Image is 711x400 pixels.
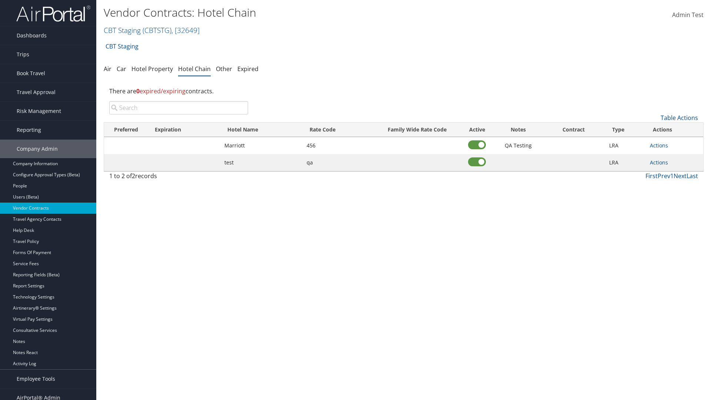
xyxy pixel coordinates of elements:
td: LRA [605,154,647,171]
span: Travel Approval [17,83,56,101]
a: Next [674,172,687,180]
span: Company Admin [17,140,58,158]
a: Other [216,65,232,73]
th: Active: activate to sort column ascending [460,123,494,137]
input: Search [109,101,248,114]
span: ( CBTSTG ) [143,25,171,35]
th: Family Wide Rate Code: activate to sort column ascending [374,123,460,137]
th: Contract: activate to sort column ascending [542,123,605,137]
a: Table Actions [661,114,698,122]
span: Risk Management [17,102,61,120]
a: Actions [650,142,668,149]
th: Actions [646,123,703,137]
div: There are contracts. [104,81,704,101]
th: Preferred: activate to sort column ascending [104,123,148,137]
td: qa [303,154,375,171]
a: CBT Staging [106,39,138,54]
a: Car [117,65,126,73]
a: First [645,172,658,180]
th: Expiration: activate to sort column ascending [148,123,221,137]
span: 2 [132,172,135,180]
a: Expired [237,65,258,73]
td: test [221,154,303,171]
span: Employee Tools [17,370,55,388]
div: 1 to 2 of records [109,171,248,184]
th: Hotel Name: activate to sort column ascending [221,123,303,137]
strong: 0 [136,87,140,95]
span: Trips [17,45,29,64]
a: Actions [650,159,668,166]
a: Hotel Chain [178,65,211,73]
a: 1 [670,172,674,180]
a: CBT Staging [104,25,200,35]
span: Reporting [17,121,41,139]
span: expired/expiring [136,87,186,95]
th: Notes: activate to sort column ascending [494,123,542,137]
span: Dashboards [17,26,47,45]
span: Admin Test [672,11,704,19]
th: Type: activate to sort column ascending [605,123,647,137]
td: 456 [303,137,375,154]
a: Prev [658,172,670,180]
span: Book Travel [17,64,45,83]
span: QA Testing [505,142,532,149]
a: Hotel Property [131,65,173,73]
a: Admin Test [672,4,704,27]
img: airportal-logo.png [16,5,90,22]
span: , [ 32649 ] [171,25,200,35]
a: Last [687,172,698,180]
td: Marriott [221,137,303,154]
th: Rate Code: activate to sort column ascending [303,123,375,137]
td: LRA [605,137,647,154]
a: Air [104,65,111,73]
h1: Vendor Contracts: Hotel Chain [104,5,504,20]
